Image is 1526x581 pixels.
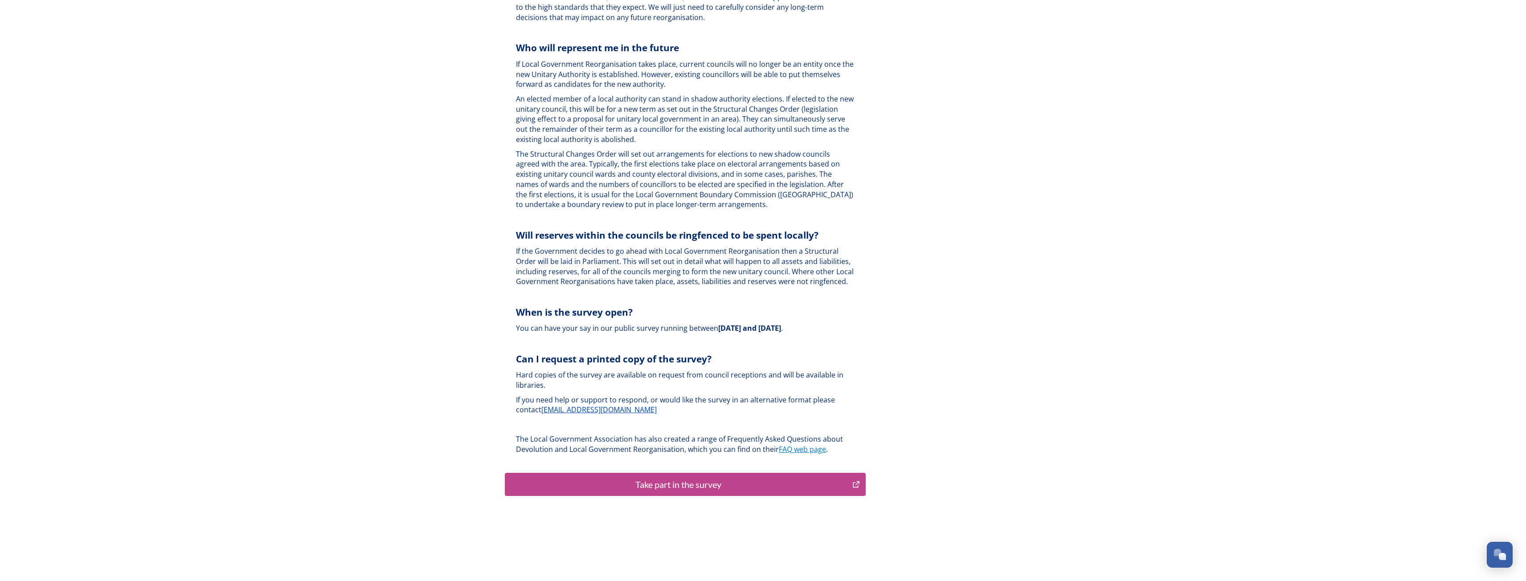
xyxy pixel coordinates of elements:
span: You can have your say in our public survey running between [516,323,718,333]
button: Open Chat [1487,542,1513,568]
span: The Local Government Association has also created a range of Frequently Asked Questions about Dev... [516,434,845,454]
span: If you need help or support to respond, or would like the survey in an alternative format please ... [516,395,837,415]
span: An elected member of a local authority can stand in shadow authority elections. If elected to the... [516,94,855,144]
span: . [781,323,783,333]
strong: Who will represent me in the future [516,41,679,54]
strong: When is the survey open? [516,306,633,318]
a: FAQ web page [779,444,826,454]
span: . [826,444,828,454]
button: Take part in the survey [505,473,866,496]
a: [EMAIL_ADDRESS][DOMAIN_NAME] [541,405,657,414]
span: The Structural Changes Order will set out arrangements for elections to new shadow councils agree... [516,149,855,210]
span: If Local Government Reorganisation takes place, current councils will no longer be an entity once... [516,59,855,89]
strong: [DATE] and [DATE] [718,323,781,333]
strong: Will reserves within the councils be ringfenced to be spent locally? [516,229,818,241]
div: Take part in the survey [510,478,848,491]
span: If the Government decides to go ahead with Local Government Reorganisation then a Structural Orde... [516,246,855,286]
span: Hard copies of the survey are available on request from council receptions and will be available ... [516,370,845,390]
strong: Can I request a printed copy of the survey? [516,353,712,365]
